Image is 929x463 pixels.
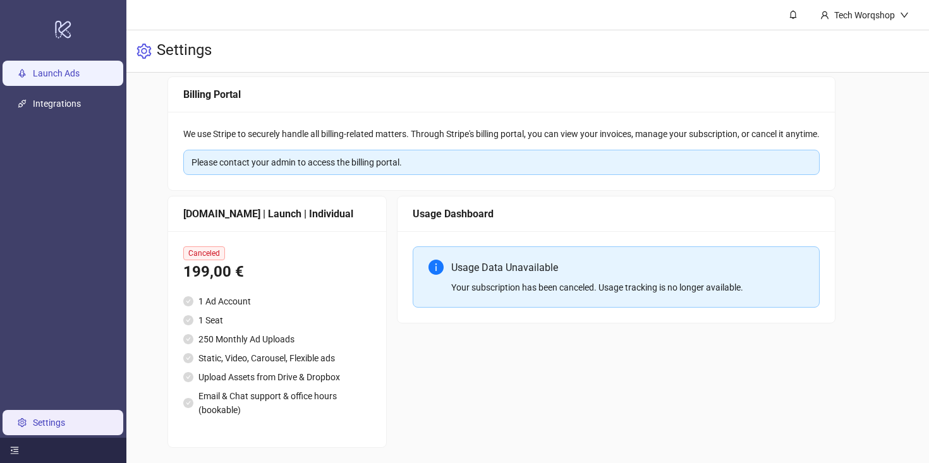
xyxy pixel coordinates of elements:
span: Canceled [183,246,225,260]
span: check-circle [183,334,193,344]
div: Billing Portal [183,87,820,102]
div: Tech Worqshop [829,8,900,22]
span: check-circle [183,296,193,306]
div: 199,00 € [183,260,371,284]
li: 1 Ad Account [183,294,371,308]
li: 250 Monthly Ad Uploads [183,332,371,346]
li: Email & Chat support & office hours (bookable) [183,389,371,417]
span: check-circle [183,353,193,363]
a: Launch Ads [33,68,80,78]
h3: Settings [157,40,212,62]
div: [DOMAIN_NAME] | Launch | Individual [183,206,371,222]
div: We use Stripe to securely handle all billing-related matters. Through Stripe's billing portal, yo... [183,127,820,141]
a: Integrations [33,99,81,109]
div: Usage Data Unavailable [451,260,804,275]
a: Settings [33,418,65,428]
li: 1 Seat [183,313,371,327]
li: Static, Video, Carousel, Flexible ads [183,351,371,365]
li: Upload Assets from Drive & Dropbox [183,370,371,384]
span: down [900,11,909,20]
span: bell [789,10,798,19]
span: user [820,11,829,20]
span: info-circle [428,260,444,275]
span: check-circle [183,315,193,325]
span: setting [137,44,152,59]
div: Please contact your admin to access the billing portal. [191,155,811,169]
span: menu-fold [10,446,19,455]
div: Your subscription has been canceled. Usage tracking is no longer available. [451,280,804,294]
span: check-circle [183,372,193,382]
div: Usage Dashboard [413,206,820,222]
span: check-circle [183,398,193,408]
